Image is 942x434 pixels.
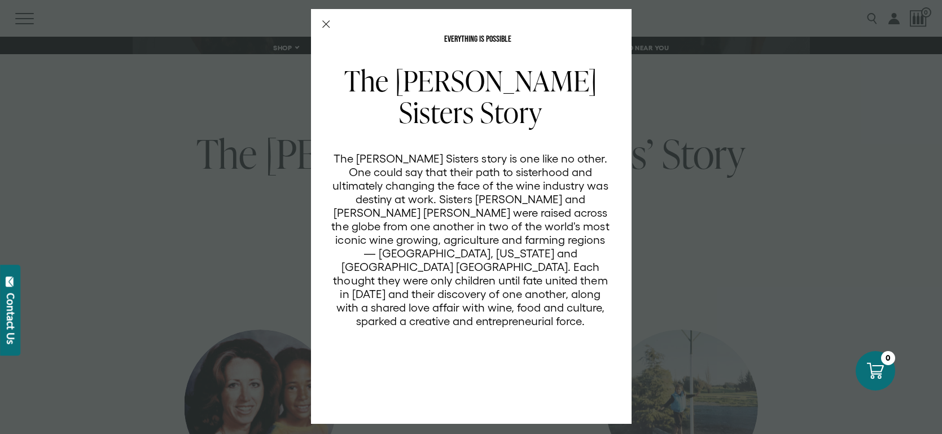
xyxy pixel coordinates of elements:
[331,65,610,128] h2: The [PERSON_NAME] Sisters Story
[331,152,610,328] p: The [PERSON_NAME] Sisters story is one like no other. One could say that their path to sisterhood...
[322,20,330,28] button: Close Modal
[881,351,895,365] div: 0
[5,293,16,344] div: Contact Us
[331,35,624,44] p: EVERYTHING IS POSSIBLE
